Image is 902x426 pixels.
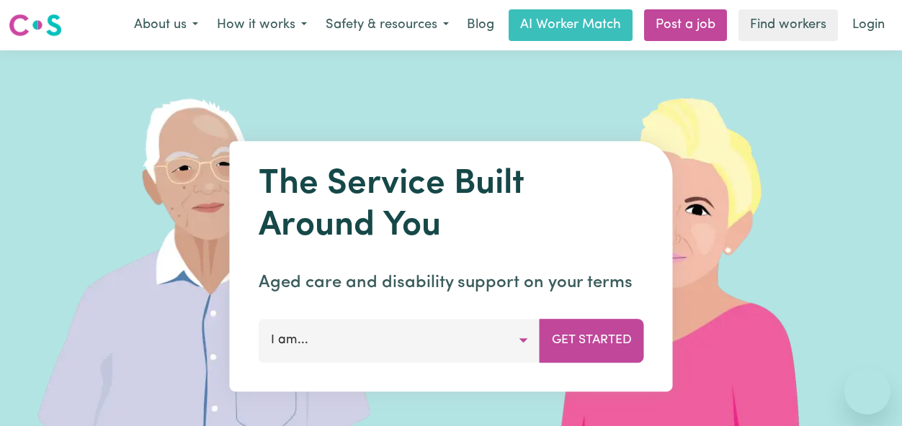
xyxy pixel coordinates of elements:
iframe: Button to launch messaging window [844,368,890,414]
button: About us [125,10,207,40]
a: Find workers [738,9,838,41]
p: Aged care and disability support on your terms [259,270,644,296]
a: Login [844,9,893,41]
a: Blog [458,9,503,41]
button: I am... [259,319,540,362]
button: Safety & resources [316,10,458,40]
h1: The Service Built Around You [259,164,644,247]
button: How it works [207,10,316,40]
img: Careseekers logo [9,12,62,38]
a: Post a job [644,9,727,41]
button: Get Started [540,319,644,362]
a: AI Worker Match [509,9,633,41]
a: Careseekers logo [9,9,62,42]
